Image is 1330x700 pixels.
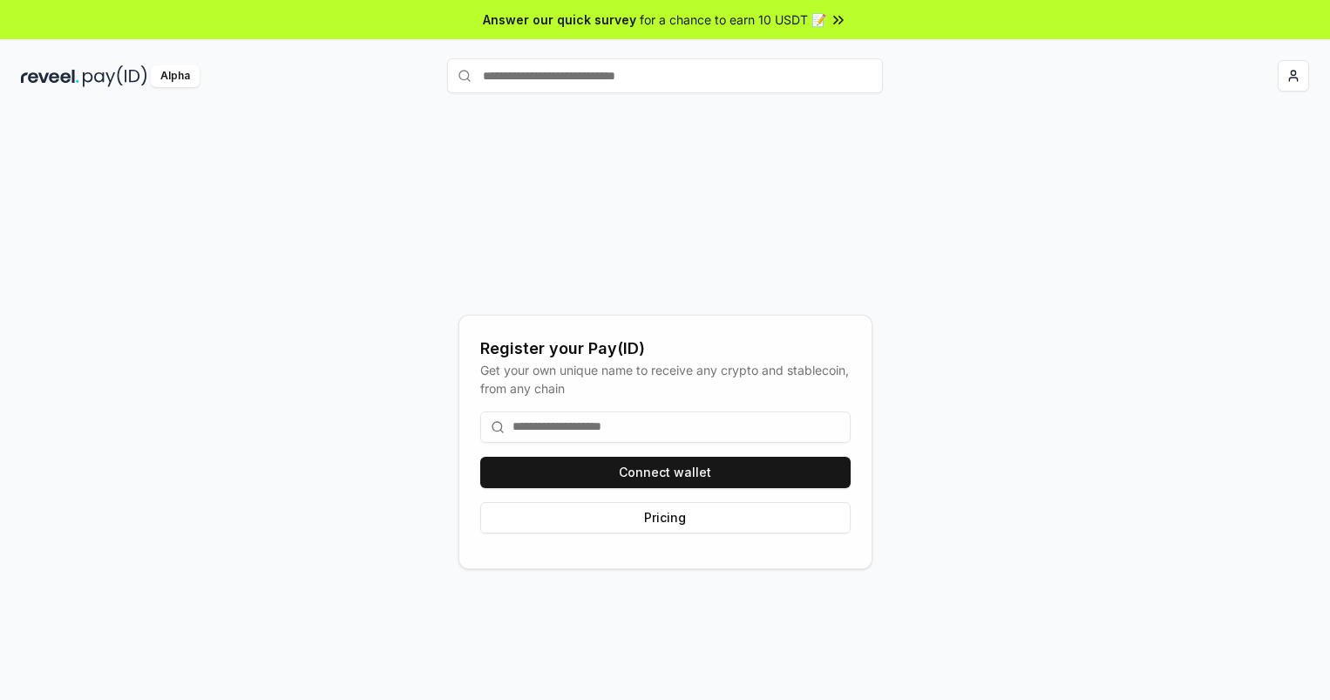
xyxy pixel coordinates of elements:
span: Answer our quick survey [483,10,636,29]
img: reveel_dark [21,65,79,87]
button: Pricing [480,502,851,533]
img: pay_id [83,65,147,87]
div: Get your own unique name to receive any crypto and stablecoin, from any chain [480,361,851,398]
div: Register your Pay(ID) [480,336,851,361]
span: for a chance to earn 10 USDT 📝 [640,10,826,29]
div: Alpha [151,65,200,87]
button: Connect wallet [480,457,851,488]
